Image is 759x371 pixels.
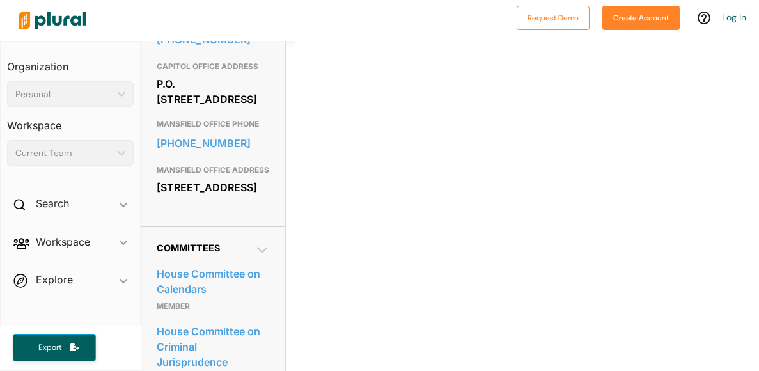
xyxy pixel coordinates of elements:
h3: Organization [7,48,134,76]
button: Export [13,334,96,361]
span: Export [29,342,70,353]
h3: Workspace [7,107,134,135]
h3: CAPITOL OFFICE ADDRESS [157,59,270,74]
h2: Search [36,196,69,210]
div: Current Team [15,146,113,160]
button: Create Account [602,6,680,30]
h3: MANSFIELD OFFICE ADDRESS [157,162,270,178]
div: P.O. [STREET_ADDRESS] [157,74,270,109]
div: [STREET_ADDRESS] [157,178,270,197]
p: member [157,299,270,314]
a: Request Demo [517,10,590,24]
a: House Committee on Calendars [157,264,270,299]
div: Personal [15,88,113,101]
h3: MANSFIELD OFFICE PHONE [157,116,270,132]
button: Request Demo [517,6,590,30]
a: Create Account [602,10,680,24]
span: Committees [157,242,220,253]
a: Log In [722,12,746,23]
a: [PHONE_NUMBER] [157,134,270,153]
